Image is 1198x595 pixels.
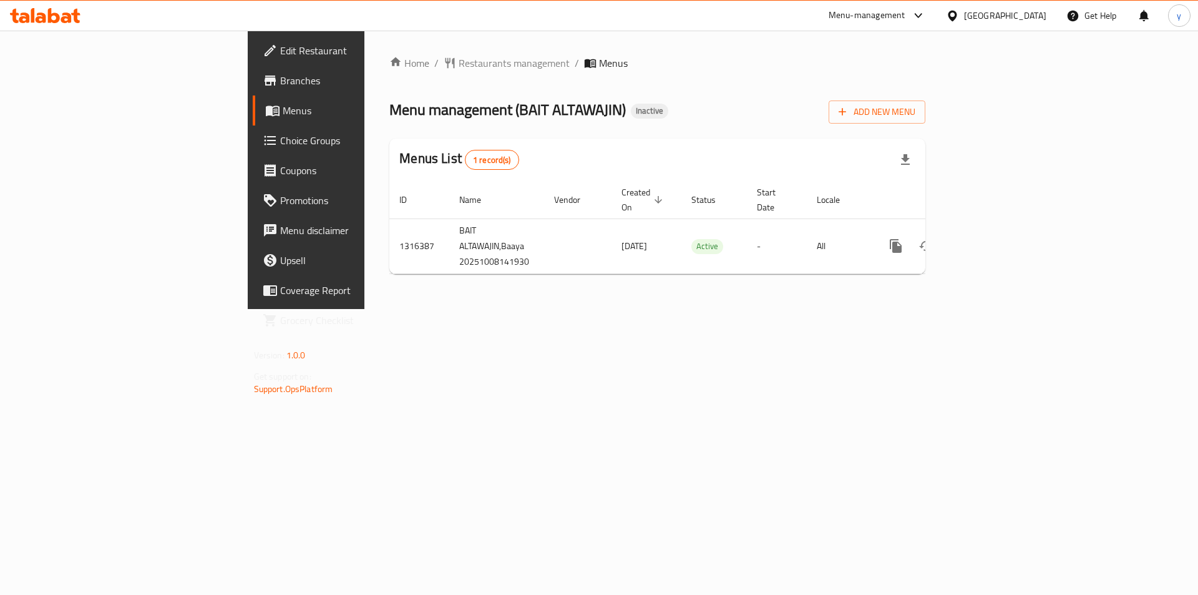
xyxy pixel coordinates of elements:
[839,104,915,120] span: Add New Menu
[253,305,448,335] a: Grocery Checklist
[280,283,438,298] span: Coverage Report
[389,181,1011,274] table: enhanced table
[575,56,579,71] li: /
[747,219,807,273] td: -
[881,231,911,261] button: more
[829,101,925,124] button: Add New Menu
[691,192,732,207] span: Status
[444,56,570,71] a: Restaurants management
[253,66,448,96] a: Branches
[459,192,497,207] span: Name
[280,133,438,148] span: Choice Groups
[280,193,438,208] span: Promotions
[253,155,448,185] a: Coupons
[631,104,668,119] div: Inactive
[465,154,519,166] span: 1 record(s)
[621,238,647,254] span: [DATE]
[253,215,448,245] a: Menu disclaimer
[871,181,1011,219] th: Actions
[691,239,723,253] span: Active
[829,8,905,23] div: Menu-management
[599,56,628,71] span: Menus
[280,223,438,238] span: Menu disclaimer
[817,192,856,207] span: Locale
[280,313,438,328] span: Grocery Checklist
[964,9,1046,22] div: [GEOGRAPHIC_DATA]
[621,185,666,215] span: Created On
[253,125,448,155] a: Choice Groups
[253,96,448,125] a: Menus
[253,185,448,215] a: Promotions
[280,163,438,178] span: Coupons
[254,381,333,397] a: Support.OpsPlatform
[389,96,626,124] span: Menu management ( BAIT ALTAWAJIN )
[631,106,668,116] span: Inactive
[253,245,448,275] a: Upsell
[691,239,723,254] div: Active
[280,73,438,88] span: Branches
[757,185,792,215] span: Start Date
[911,231,941,261] button: Change Status
[1177,9,1181,22] span: y
[253,275,448,305] a: Coverage Report
[554,192,597,207] span: Vendor
[286,347,306,363] span: 1.0.0
[283,103,438,118] span: Menus
[459,56,570,71] span: Restaurants management
[399,192,423,207] span: ID
[254,368,311,385] span: Get support on:
[253,36,448,66] a: Edit Restaurant
[389,56,925,71] nav: breadcrumb
[807,219,871,273] td: All
[254,347,285,363] span: Version:
[465,150,519,170] div: Total records count
[399,149,519,170] h2: Menus List
[280,253,438,268] span: Upsell
[449,219,544,273] td: BAIT ALTAWAJIN,Baaya 20251008141930
[890,145,920,175] div: Export file
[280,43,438,58] span: Edit Restaurant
